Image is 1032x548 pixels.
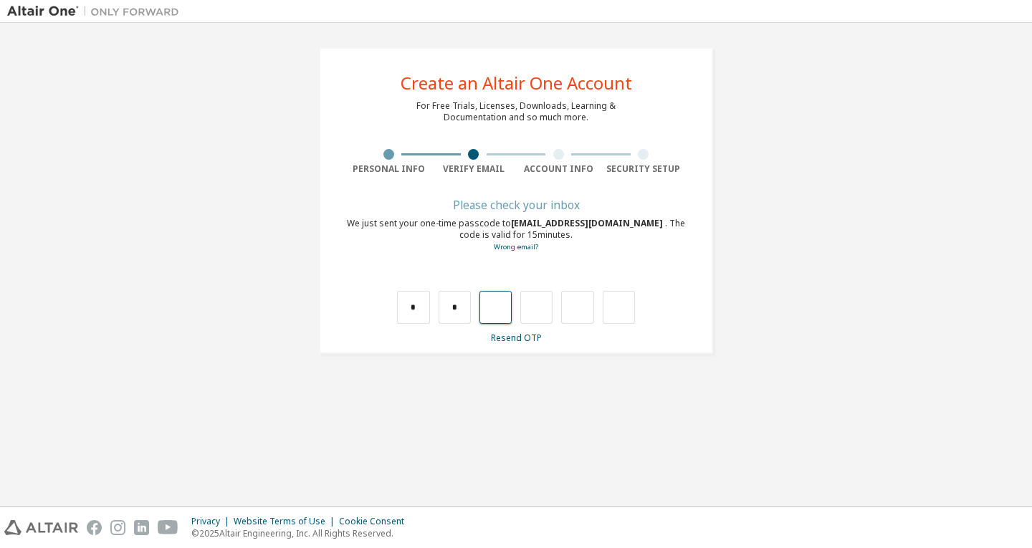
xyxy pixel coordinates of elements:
img: linkedin.svg [134,520,149,535]
div: Cookie Consent [339,516,413,527]
img: Altair One [7,4,186,19]
div: Please check your inbox [346,201,686,209]
div: Verify Email [431,163,517,175]
a: Go back to the registration form [494,242,538,251]
img: altair_logo.svg [4,520,78,535]
div: Website Terms of Use [234,516,339,527]
img: facebook.svg [87,520,102,535]
div: Personal Info [346,163,431,175]
img: youtube.svg [158,520,178,535]
div: Security Setup [601,163,687,175]
a: Resend OTP [491,332,542,344]
div: Privacy [191,516,234,527]
div: For Free Trials, Licenses, Downloads, Learning & Documentation and so much more. [416,100,616,123]
p: © 2025 Altair Engineering, Inc. All Rights Reserved. [191,527,413,539]
div: We just sent your one-time passcode to . The code is valid for 15 minutes. [346,218,686,253]
img: instagram.svg [110,520,125,535]
div: Account Info [516,163,601,175]
span: [EMAIL_ADDRESS][DOMAIN_NAME] [511,217,665,229]
div: Create an Altair One Account [401,74,632,92]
